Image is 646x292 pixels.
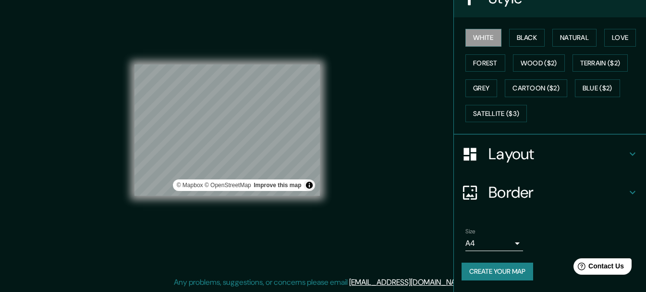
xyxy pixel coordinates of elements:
[454,135,646,173] div: Layout
[561,254,635,281] iframe: Help widget launcher
[552,29,597,47] button: Natural
[134,64,320,196] canvas: Map
[254,182,301,189] a: Map feedback
[604,29,636,47] button: Love
[488,183,627,202] h4: Border
[205,182,251,189] a: OpenStreetMap
[465,79,497,97] button: Grey
[505,79,567,97] button: Cartoon ($2)
[304,179,315,191] button: Toggle attribution
[462,263,533,280] button: Create your map
[465,105,527,123] button: Satellite ($3)
[465,54,505,72] button: Forest
[465,228,475,236] label: Size
[465,236,523,251] div: A4
[509,29,545,47] button: Black
[177,182,203,189] a: Mapbox
[513,54,565,72] button: Wood ($2)
[454,173,646,212] div: Border
[573,54,628,72] button: Terrain ($2)
[174,277,469,288] p: Any problems, suggestions, or concerns please email .
[465,29,501,47] button: White
[575,79,620,97] button: Blue ($2)
[349,277,468,287] a: [EMAIL_ADDRESS][DOMAIN_NAME]
[488,144,627,164] h4: Layout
